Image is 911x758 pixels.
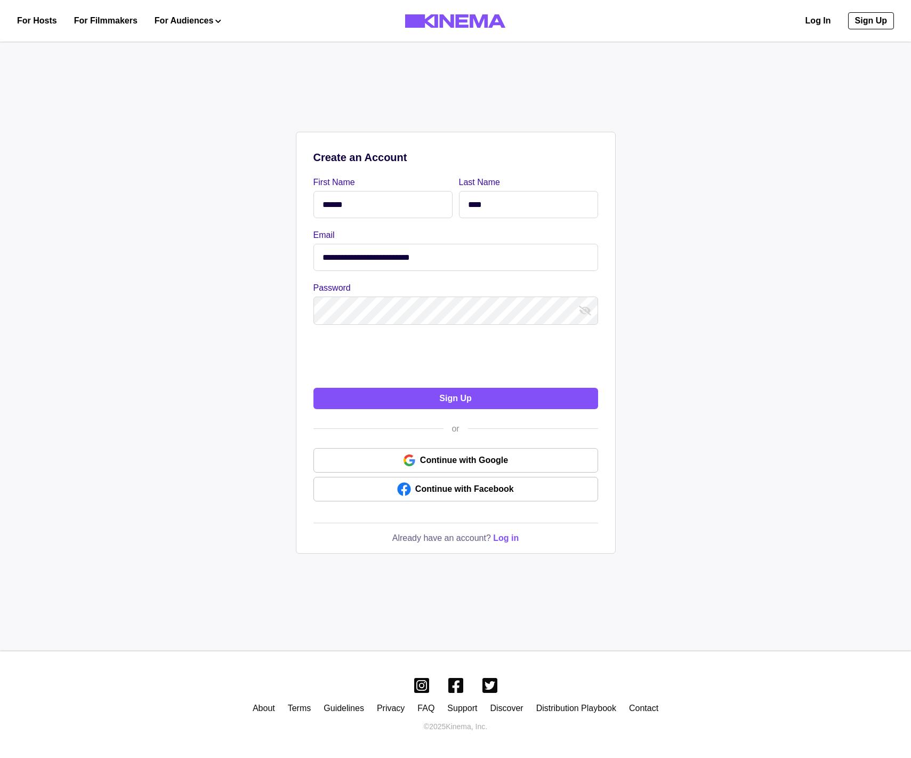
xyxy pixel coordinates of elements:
[443,422,467,435] div: or
[74,14,138,27] a: For Filmmakers
[493,533,519,542] span: Log in
[313,149,598,165] p: Create an Account
[536,704,616,713] a: Distribution Playbook
[459,176,592,189] label: Last Name
[155,14,221,27] button: For Audiences
[848,12,894,29] a: Sign Up
[490,704,523,713] a: Discover
[313,229,592,242] label: Email
[313,176,446,189] label: First Name
[447,704,477,713] a: Support
[629,704,658,713] a: Contact
[288,704,311,713] a: Terms
[805,14,831,27] a: Log In
[417,704,434,713] a: FAQ
[577,302,594,320] button: show password
[324,704,364,713] a: Guidelines
[17,14,57,27] a: For Hosts
[253,704,275,713] a: About
[424,721,487,732] p: © 2025 Kinema, Inc.
[377,704,405,713] a: Privacy
[313,282,592,294] label: Password
[313,477,598,501] a: Continue with Facebook
[392,532,519,545] a: Already have an account? Log in
[313,336,475,377] iframe: reCAPTCHA
[313,448,598,473] a: Continue with Google
[313,388,598,409] button: Sign Up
